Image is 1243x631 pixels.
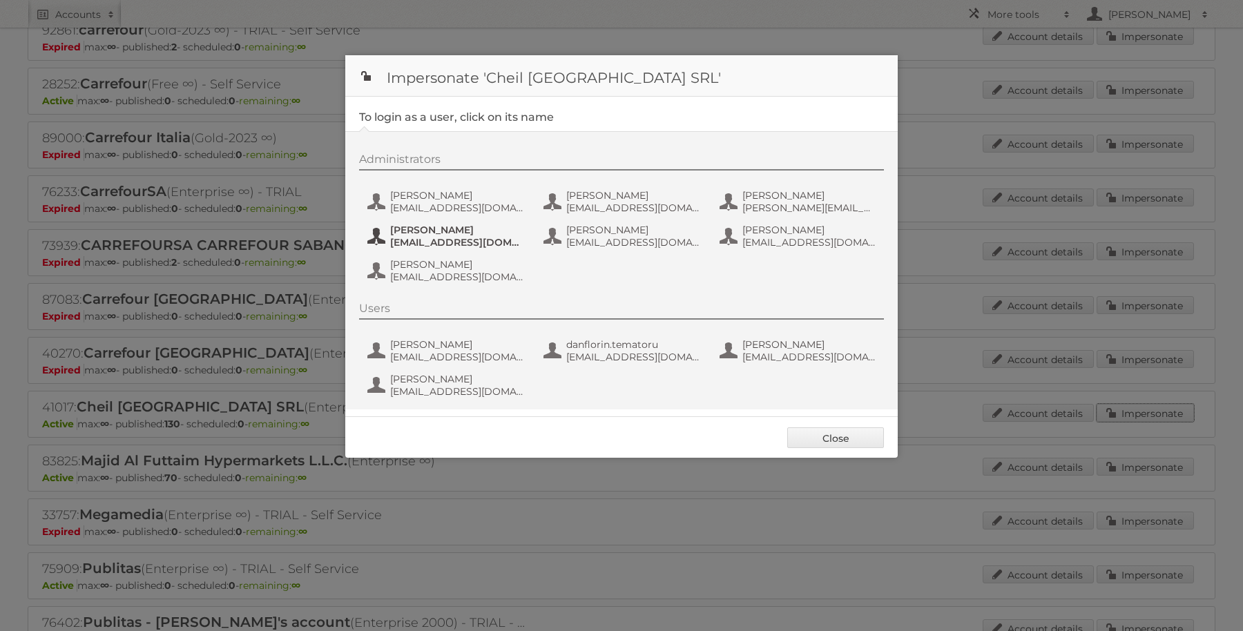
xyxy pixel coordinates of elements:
[366,188,528,215] button: [PERSON_NAME] [EMAIL_ADDRESS][DOMAIN_NAME]
[359,153,884,171] div: Administrators
[718,337,880,365] button: [PERSON_NAME] [EMAIL_ADDRESS][DOMAIN_NAME]
[390,202,524,214] span: [EMAIL_ADDRESS][DOMAIN_NAME]
[366,371,528,399] button: [PERSON_NAME] [EMAIL_ADDRESS][DOMAIN_NAME]
[359,110,554,124] legend: To login as a user, click on its name
[390,258,524,271] span: [PERSON_NAME]
[390,385,524,398] span: [EMAIL_ADDRESS][DOMAIN_NAME]
[566,202,700,214] span: [EMAIL_ADDRESS][DOMAIN_NAME]
[390,271,524,283] span: [EMAIL_ADDRESS][DOMAIN_NAME]
[566,351,700,363] span: [EMAIL_ADDRESS][DOMAIN_NAME]
[742,189,876,202] span: [PERSON_NAME]
[566,224,700,236] span: [PERSON_NAME]
[566,236,700,249] span: [EMAIL_ADDRESS][DOMAIN_NAME]
[390,224,524,236] span: [PERSON_NAME]
[566,338,700,351] span: danflorin.tematoru
[366,257,528,284] button: [PERSON_NAME] [EMAIL_ADDRESS][DOMAIN_NAME]
[742,236,876,249] span: [EMAIL_ADDRESS][DOMAIN_NAME]
[390,236,524,249] span: [EMAIL_ADDRESS][DOMAIN_NAME]
[390,373,524,385] span: [PERSON_NAME]
[742,224,876,236] span: [PERSON_NAME]
[742,202,876,214] span: [PERSON_NAME][EMAIL_ADDRESS][DOMAIN_NAME]
[787,427,884,448] a: Close
[718,222,880,250] button: [PERSON_NAME] [EMAIL_ADDRESS][DOMAIN_NAME]
[366,337,528,365] button: [PERSON_NAME] [EMAIL_ADDRESS][DOMAIN_NAME]
[359,302,884,320] div: Users
[742,338,876,351] span: [PERSON_NAME]
[390,351,524,363] span: [EMAIL_ADDRESS][DOMAIN_NAME]
[742,351,876,363] span: [EMAIL_ADDRESS][DOMAIN_NAME]
[390,338,524,351] span: [PERSON_NAME]
[366,222,528,250] button: [PERSON_NAME] [EMAIL_ADDRESS][DOMAIN_NAME]
[566,189,700,202] span: [PERSON_NAME]
[542,337,704,365] button: danflorin.tematoru [EMAIL_ADDRESS][DOMAIN_NAME]
[542,188,704,215] button: [PERSON_NAME] [EMAIL_ADDRESS][DOMAIN_NAME]
[542,222,704,250] button: [PERSON_NAME] [EMAIL_ADDRESS][DOMAIN_NAME]
[718,188,880,215] button: [PERSON_NAME] [PERSON_NAME][EMAIL_ADDRESS][DOMAIN_NAME]
[345,55,898,97] h1: Impersonate 'Cheil [GEOGRAPHIC_DATA] SRL'
[390,189,524,202] span: [PERSON_NAME]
